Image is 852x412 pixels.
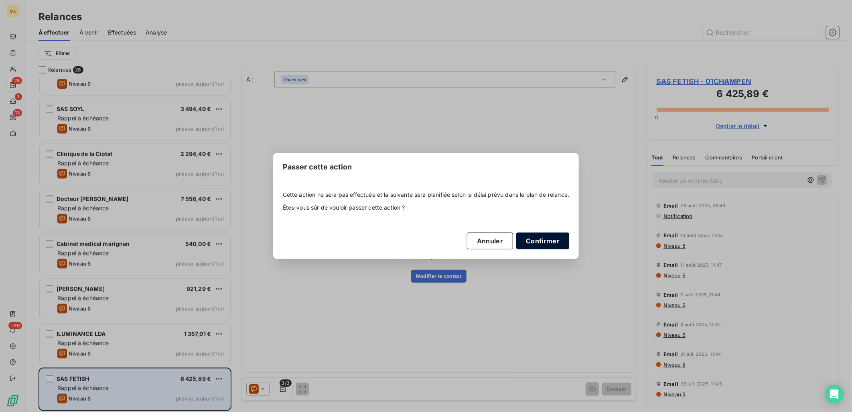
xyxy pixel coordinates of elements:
div: Open Intercom Messenger [825,385,844,404]
span: Cette action ne sera pas effectuée et la suivante sera planifiée selon le délai prévu dans le pla... [283,191,570,199]
button: Confirmer [516,233,569,249]
span: Passer cette action [283,161,352,172]
button: Annuler [467,233,513,249]
span: Êtes-vous sûr de vouloir passer cette action ? [283,204,570,212]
